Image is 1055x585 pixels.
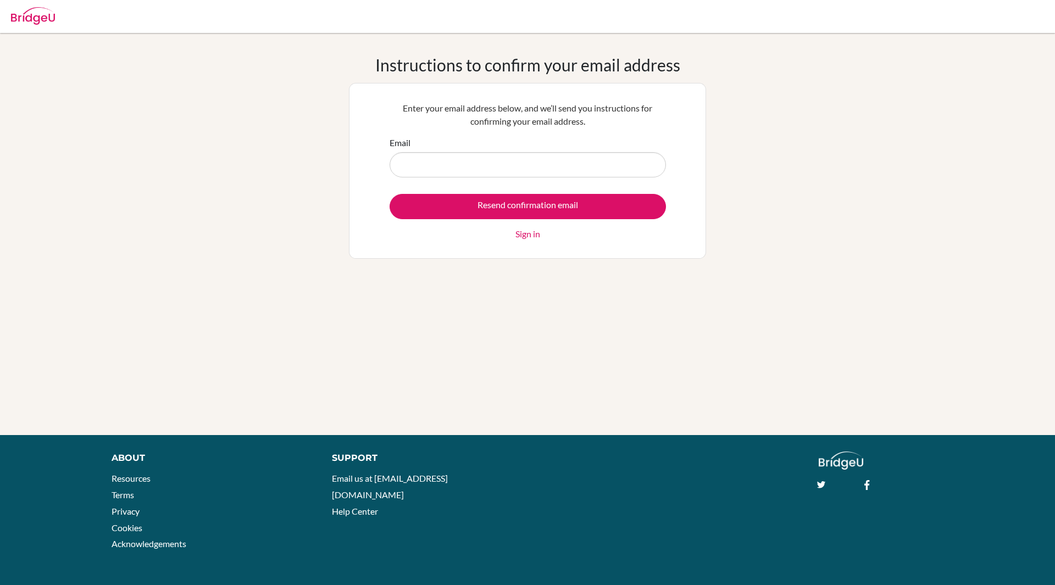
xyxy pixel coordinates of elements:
[112,538,186,549] a: Acknowledgements
[112,506,140,516] a: Privacy
[515,227,540,241] a: Sign in
[390,102,666,128] p: Enter your email address below, and we’ll send you instructions for confirming your email address.
[112,452,307,465] div: About
[11,7,55,25] img: Bridge-U
[332,473,448,500] a: Email us at [EMAIL_ADDRESS][DOMAIN_NAME]
[390,194,666,219] input: Resend confirmation email
[819,452,863,470] img: logo_white@2x-f4f0deed5e89b7ecb1c2cc34c3e3d731f90f0f143d5ea2071677605dd97b5244.png
[332,506,378,516] a: Help Center
[112,489,134,500] a: Terms
[375,55,680,75] h1: Instructions to confirm your email address
[390,136,410,149] label: Email
[332,452,515,465] div: Support
[112,473,151,483] a: Resources
[112,522,142,533] a: Cookies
